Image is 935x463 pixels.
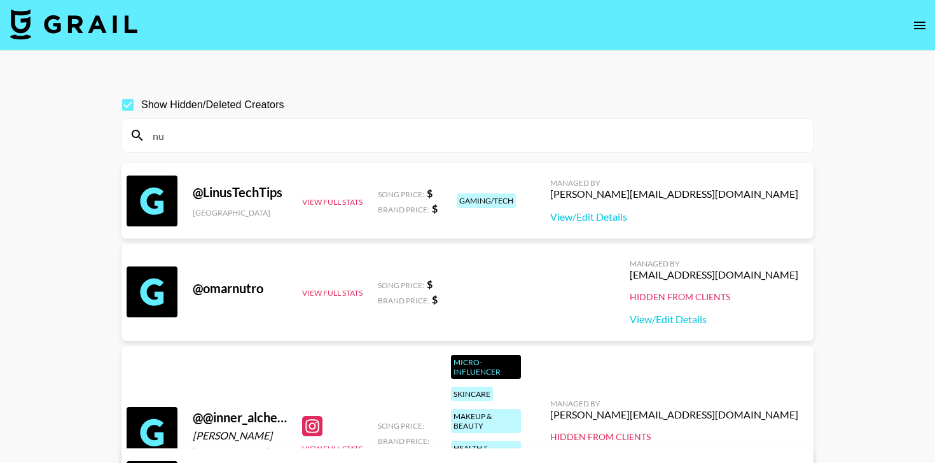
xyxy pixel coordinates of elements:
[451,355,521,379] div: Micro-Influencer
[432,202,438,214] strong: $
[378,190,424,199] span: Song Price:
[378,205,429,214] span: Brand Price:
[193,446,287,455] div: [GEOGRAPHIC_DATA]
[141,97,284,113] span: Show Hidden/Deleted Creators
[427,187,433,199] strong: $
[378,436,429,446] span: Brand Price:
[432,293,438,305] strong: $
[550,399,798,408] div: Managed By
[193,429,287,442] div: [PERSON_NAME]
[302,197,363,207] button: View Full Stats
[630,259,798,268] div: Managed By
[451,409,521,433] div: makeup & beauty
[193,208,287,218] div: [GEOGRAPHIC_DATA]
[10,9,137,39] img: Grail Talent
[550,431,798,443] div: Hidden from Clients
[378,421,424,431] span: Song Price:
[145,125,805,146] input: Search by User Name
[550,211,798,223] a: View/Edit Details
[378,280,424,290] span: Song Price:
[193,410,287,425] div: @ @inner_alchemy_nurse
[302,288,363,298] button: View Full Stats
[550,188,798,200] div: [PERSON_NAME][EMAIL_ADDRESS][DOMAIN_NAME]
[427,278,433,290] strong: $
[550,408,798,421] div: [PERSON_NAME][EMAIL_ADDRESS][DOMAIN_NAME]
[193,280,287,296] div: @ omarnutro
[630,268,798,281] div: [EMAIL_ADDRESS][DOMAIN_NAME]
[451,387,493,401] div: skincare
[630,291,798,303] div: Hidden from Clients
[550,178,798,188] div: Managed By
[193,184,287,200] div: @ LinusTechTips
[630,313,798,326] a: View/Edit Details
[302,444,363,453] button: View Full Stats
[907,13,932,38] button: open drawer
[378,296,429,305] span: Brand Price:
[457,193,516,208] div: gaming/tech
